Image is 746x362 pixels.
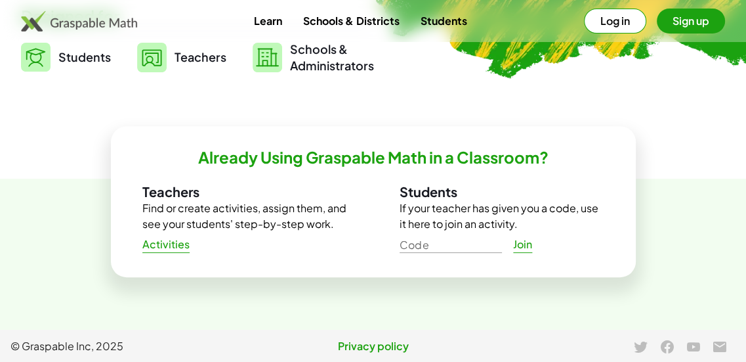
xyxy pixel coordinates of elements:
h2: Already Using Graspable Math in a Classroom? [198,147,549,168]
a: Schools & Districts [293,9,409,33]
span: Students [58,49,111,64]
img: svg%3e [253,43,282,72]
button: Sign up [657,9,725,34]
span: Schools & Administrators [290,41,374,74]
span: Activities [142,238,190,252]
p: If your teacher has given you a code, use it here to join an activity. [400,200,604,232]
a: Privacy policy [252,338,493,354]
h3: Students [400,183,604,200]
button: Log in [584,9,646,34]
a: Schools &Administrators [253,41,374,74]
h3: Teachers [142,183,347,200]
a: Teachers [137,41,226,74]
span: © Graspable Inc, 2025 [10,338,252,354]
p: Find or create activities, assign them, and see your students' step-by-step work. [142,200,347,232]
span: Join [513,238,533,252]
img: svg%3e [137,43,167,72]
a: Students [21,41,111,74]
img: svg%3e [21,43,51,72]
a: Join [502,233,544,256]
a: Activities [132,233,201,256]
a: Students [409,9,477,33]
span: Teachers [175,49,226,64]
a: Learn [243,9,293,33]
